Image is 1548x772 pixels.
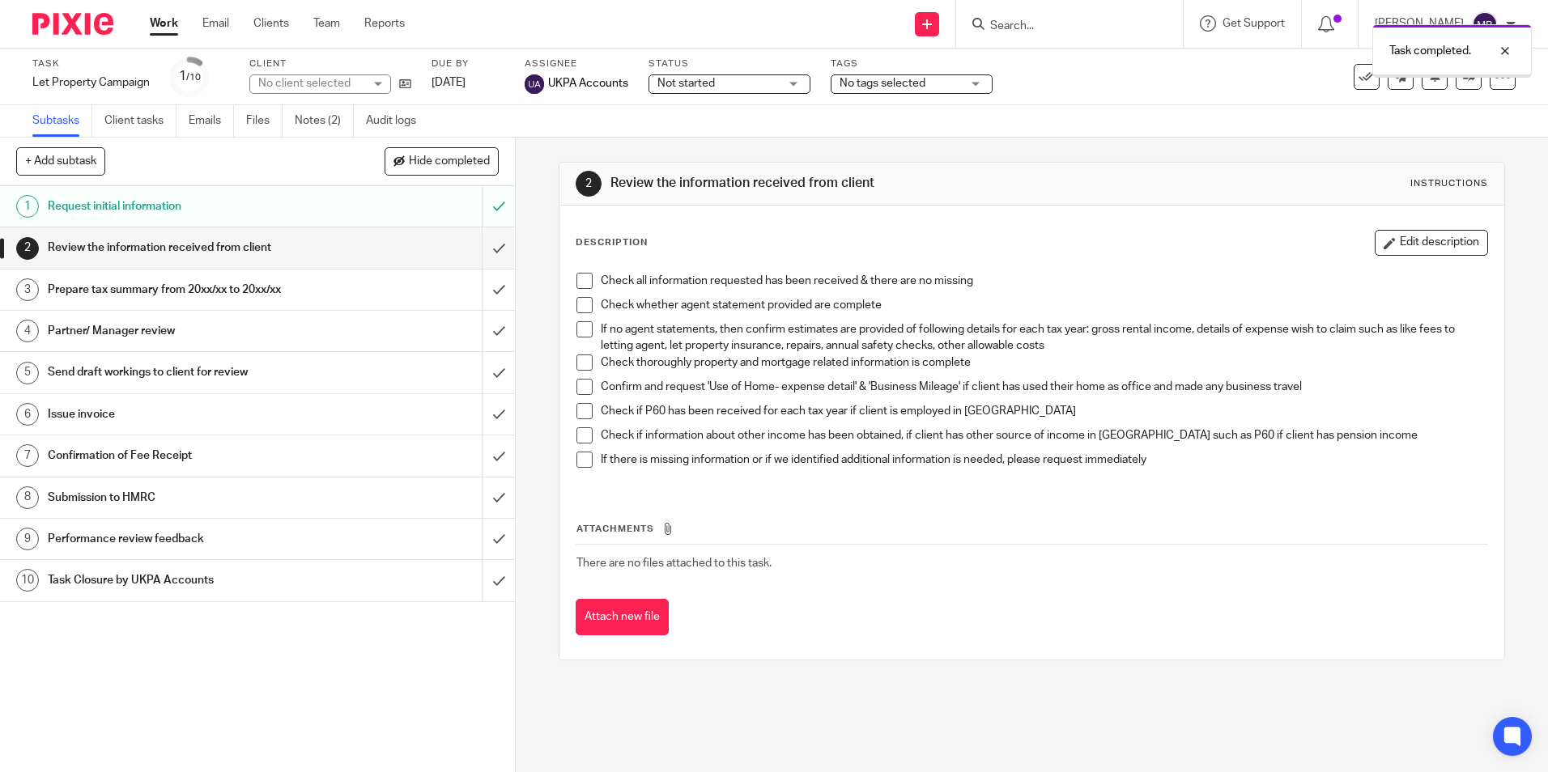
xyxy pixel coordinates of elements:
a: Emails [189,105,234,137]
div: 2 [16,237,39,260]
img: svg%3E [1472,11,1498,37]
div: 10 [16,569,39,592]
div: 7 [16,444,39,467]
p: Check if P60 has been received for each tax year if client is employed in [GEOGRAPHIC_DATA] [601,403,1486,419]
h1: Review the information received from client [48,235,326,260]
label: Status [649,57,810,70]
span: Hide completed [409,155,490,168]
button: Hide completed [385,147,499,175]
label: Client [249,57,411,70]
h1: Request initial information [48,194,326,218]
img: svg%3E [525,74,544,94]
div: Instructions [1410,177,1488,190]
div: 4 [16,320,39,342]
a: Reports [364,15,405,32]
a: Email [202,15,229,32]
button: Edit description [1375,230,1488,256]
h1: Review the information received from client [610,175,1066,192]
div: Let Property Campaign [32,74,150,91]
div: 3 [16,278,39,301]
img: Pixie [32,13,113,35]
span: Attachments [576,524,654,533]
span: There are no files attached to this task. [576,558,772,569]
a: Subtasks [32,105,92,137]
p: If there is missing information or if we identified additional information is needed, please requ... [601,452,1486,468]
div: 9 [16,528,39,550]
p: Description [576,236,648,249]
a: Notes (2) [295,105,354,137]
h1: Send draft workings to client for review [48,360,326,384]
a: Work [150,15,178,32]
p: Check thoroughly property and mortgage related information is complete [601,354,1486,371]
h1: Confirmation of Fee Receipt [48,443,326,468]
label: Task [32,57,150,70]
span: [DATE] [432,77,466,88]
a: Team [313,15,340,32]
span: No tags selected [840,78,925,89]
h1: Submission to HMRC [48,486,326,510]
label: Assignee [525,57,628,70]
a: Audit logs [366,105,428,137]
p: Check if information about other income has been obtained, if client has other source of income i... [601,427,1486,443]
button: Attach new file [576,599,669,635]
span: UKPA Accounts [548,75,628,91]
h1: Issue invoice [48,402,326,426]
a: Client tasks [104,105,176,137]
div: 1 [179,67,201,86]
h1: Prepare tax summary from 20xx/xx to 20xx/xx [48,278,326,302]
a: Clients [253,15,289,32]
h1: Performance review feedback [48,527,326,551]
div: 1 [16,195,39,218]
button: + Add subtask [16,147,105,175]
h1: Task Closure by UKPA Accounts [48,568,326,592]
div: 6 [16,403,39,426]
h1: Partner/ Manager review [48,319,326,343]
p: If no agent statements, then confirm estimates are provided of following details for each tax yea... [601,321,1486,354]
p: Confirm and request 'Use of Home- expense detail' & 'Business Mileage' if client has used their h... [601,379,1486,395]
p: Task completed. [1389,43,1471,59]
p: Check all information requested has been received & there are no missing [601,273,1486,289]
label: Due by [432,57,504,70]
a: Files [246,105,283,137]
small: /10 [186,73,201,82]
span: Not started [657,78,715,89]
div: 5 [16,362,39,384]
p: Check whether agent statement provided are complete [601,297,1486,313]
div: 8 [16,486,39,509]
div: 2 [576,171,602,197]
div: No client selected [258,75,364,91]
